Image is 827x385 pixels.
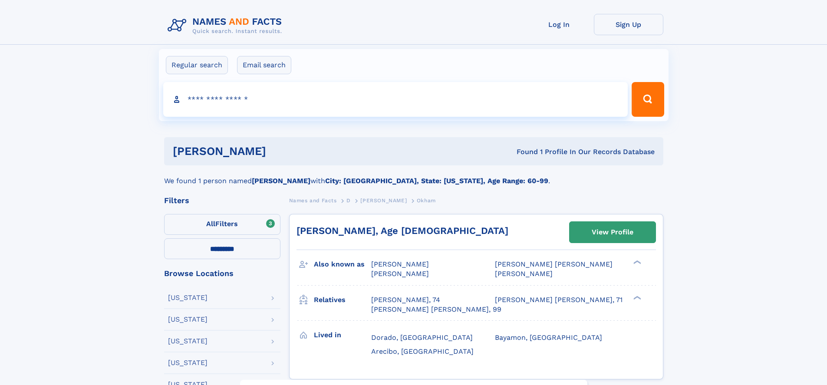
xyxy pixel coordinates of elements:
[570,222,656,243] a: View Profile
[346,197,351,204] span: D
[168,316,208,323] div: [US_STATE]
[495,260,613,268] span: [PERSON_NAME] [PERSON_NAME]
[495,270,553,278] span: [PERSON_NAME]
[417,197,436,204] span: Okham
[495,333,602,342] span: Bayamon, [GEOGRAPHIC_DATA]
[252,177,310,185] b: [PERSON_NAME]
[173,146,392,157] h1: [PERSON_NAME]
[371,270,429,278] span: [PERSON_NAME]
[371,295,440,305] a: [PERSON_NAME], 74
[168,359,208,366] div: [US_STATE]
[164,197,280,204] div: Filters
[314,293,371,307] h3: Relatives
[297,225,508,236] a: [PERSON_NAME], Age [DEMOGRAPHIC_DATA]
[164,270,280,277] div: Browse Locations
[631,295,642,300] div: ❯
[371,305,501,314] a: [PERSON_NAME] [PERSON_NAME], 99
[371,347,474,355] span: Arecibo, [GEOGRAPHIC_DATA]
[314,257,371,272] h3: Also known as
[391,147,655,157] div: Found 1 Profile In Our Records Database
[168,294,208,301] div: [US_STATE]
[289,195,337,206] a: Names and Facts
[360,197,407,204] span: [PERSON_NAME]
[166,56,228,74] label: Regular search
[164,14,289,37] img: Logo Names and Facts
[371,333,473,342] span: Dorado, [GEOGRAPHIC_DATA]
[371,260,429,268] span: [PERSON_NAME]
[524,14,594,35] a: Log In
[206,220,215,228] span: All
[495,295,623,305] a: [PERSON_NAME] [PERSON_NAME], 71
[632,82,664,117] button: Search Button
[164,214,280,235] label: Filters
[592,222,633,242] div: View Profile
[314,328,371,342] h3: Lived in
[631,260,642,265] div: ❯
[360,195,407,206] a: [PERSON_NAME]
[168,338,208,345] div: [US_STATE]
[164,165,663,186] div: We found 1 person named with .
[325,177,548,185] b: City: [GEOGRAPHIC_DATA], State: [US_STATE], Age Range: 60-99
[346,195,351,206] a: D
[594,14,663,35] a: Sign Up
[163,82,628,117] input: search input
[237,56,291,74] label: Email search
